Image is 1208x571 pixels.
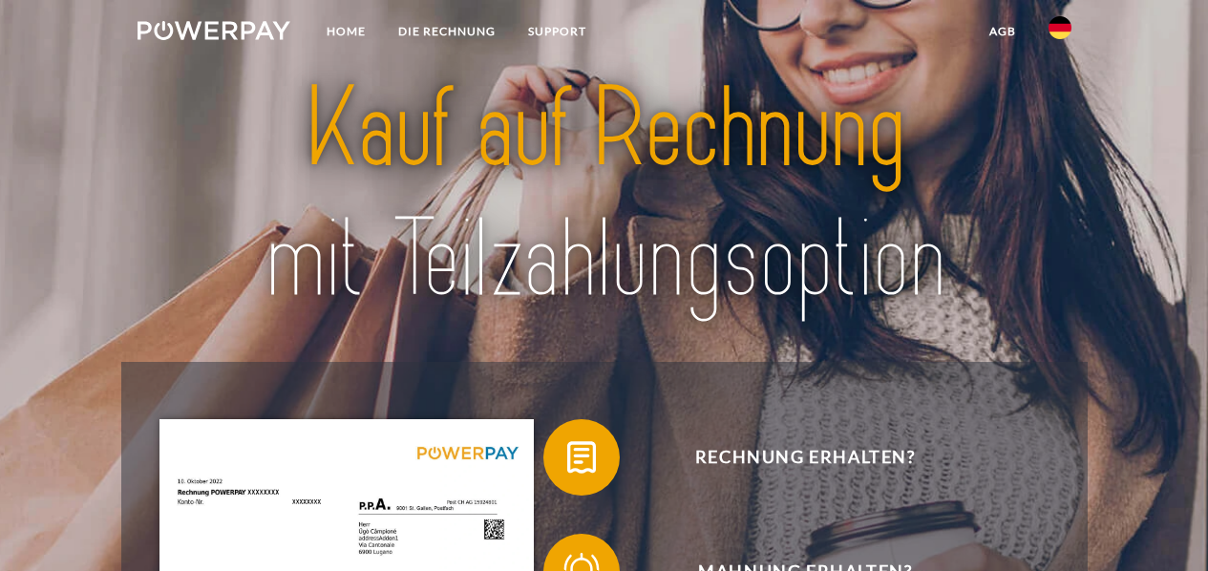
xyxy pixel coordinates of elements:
img: logo-powerpay-white.svg [138,21,291,40]
img: de [1049,16,1071,39]
a: SUPPORT [512,14,603,49]
span: Rechnung erhalten? [571,419,1039,496]
button: Rechnung erhalten? [543,419,1040,496]
a: DIE RECHNUNG [382,14,512,49]
a: Home [310,14,382,49]
a: agb [973,14,1032,49]
img: title-powerpay_de.svg [183,57,1026,331]
img: qb_bill.svg [558,434,605,481]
